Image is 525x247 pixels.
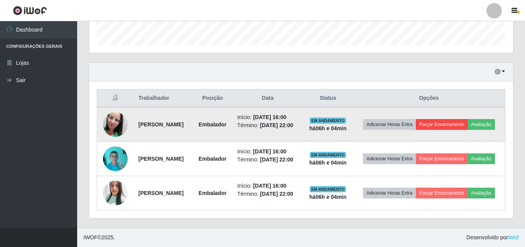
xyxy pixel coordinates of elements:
[237,190,298,198] li: Término:
[237,113,298,121] li: Início:
[303,89,353,108] th: Status
[134,89,192,108] th: Trabalhador
[260,122,293,128] time: [DATE] 22:00
[199,121,226,128] strong: Embalador
[508,234,519,240] a: iWof
[237,148,298,156] li: Início:
[253,183,286,189] time: [DATE] 16:00
[468,153,495,164] button: Avaliação
[237,156,298,164] li: Término:
[199,190,226,196] strong: Embalador
[310,118,346,124] span: EM ANDAMENTO
[233,89,303,108] th: Data
[468,119,495,130] button: Avaliação
[237,121,298,129] li: Término:
[310,152,346,158] span: EM ANDAMENTO
[260,156,293,163] time: [DATE] 22:00
[466,234,519,242] span: Desenvolvido por
[138,156,184,162] strong: [PERSON_NAME]
[253,148,286,155] time: [DATE] 16:00
[199,156,226,162] strong: Embalador
[468,188,495,198] button: Avaliação
[192,89,233,108] th: Posição
[237,182,298,190] li: Início:
[416,119,468,130] button: Forçar Encerramento
[138,190,184,196] strong: [PERSON_NAME]
[353,89,505,108] th: Opções
[309,194,347,200] strong: há 06 h e 04 min
[13,6,47,15] img: CoreUI Logo
[363,119,416,130] button: Adicionar Horas Extra
[310,186,346,192] span: EM ANDAMENTO
[103,102,128,146] img: 1691680846628.jpeg
[103,178,128,208] img: 1748729241814.jpeg
[253,114,286,120] time: [DATE] 16:00
[416,153,468,164] button: Forçar Encerramento
[363,153,416,164] button: Adicionar Horas Extra
[309,160,347,166] strong: há 06 h e 04 min
[83,234,115,242] span: © 2025 .
[363,188,416,198] button: Adicionar Horas Extra
[260,191,293,197] time: [DATE] 22:00
[103,142,128,175] img: 1699884729750.jpeg
[416,188,468,198] button: Forçar Encerramento
[138,121,184,128] strong: [PERSON_NAME]
[309,125,347,131] strong: há 06 h e 04 min
[83,234,98,240] span: IWOF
